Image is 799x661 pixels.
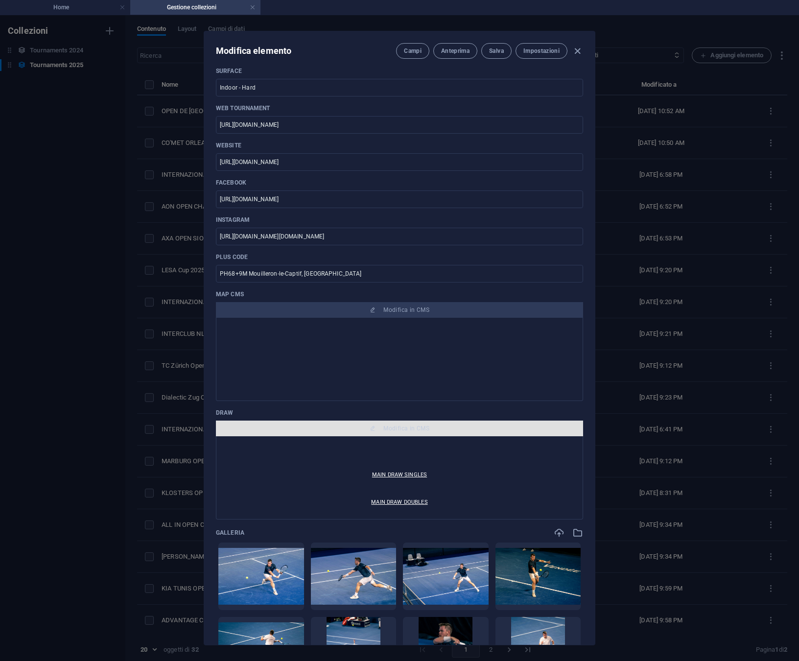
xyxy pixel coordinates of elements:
p: INSTAGRAM [216,216,583,224]
button: Campi [396,43,429,59]
i: Seleziona da gestore di file o foto stock [572,527,583,538]
img: 2025_31_Mouilleron_WhatsAppImage2025-10-01at22.14.042_sq-QRffnw2rKCGJkN9fLj-z3A.jpg [311,548,397,605]
span: Modifica in CMS [383,306,429,314]
li: 2025_31_Mouilleron_WhatsAppImage2025-10-01at22.14.052_sq-miOQNcevlu8UWlHorslWpg.jpg [218,542,305,611]
p: WEBSITE [216,142,583,149]
p: PLUS CODE [216,253,583,261]
span: Campi [404,47,422,55]
p: SURFACE [216,67,583,75]
img: 2025_31_Mouilleron_WhatsAppImage2025-10-01at22.14.09_sq-qmS4eCY8qCEXjHnlSRBeNA.jpg [495,548,581,605]
div: Quando ci si collega a un sito web, è necessario utilizzare un URL completo, per esempio: "https:... [216,116,583,134]
p: WEB TOURNAMENT [216,104,583,112]
span: Salva [489,47,504,55]
a: MAIN DRAW DOUBLES [363,491,435,513]
div: Quando ci si collega a un sito web, è necessario utilizzare un URL completo, per esempio: "https:... [216,153,583,171]
span: Impostazioni [523,47,560,55]
li: 2025_31_Mouilleron_WhatsAppImage2025-10-01at22.14.041_sq-mEqVWG8dPZ7JqbRZTLYyoA.jpg [402,542,489,611]
button: Modifica in CMS [216,302,583,318]
h2: Modifica elemento [216,45,291,57]
p: MAP CMS [216,290,583,298]
li: 2025_31_Mouilleron_WhatsAppImage2025-10-01at22.14.042_sq-QRffnw2rKCGJkN9fLj-z3A.jpg [310,542,397,611]
img: 2025_31_Mouilleron_WhatsAppImage2025-10-01at22.14.052_sq-miOQNcevlu8UWlHorslWpg.jpg [218,548,304,605]
div: Quando ci si collega a un sito web, è necessario utilizzare un URL completo, per esempio: "https:... [216,190,583,208]
button: Modifica in CMS [216,421,583,436]
span: Anteprima [441,47,470,55]
button: Impostazioni [516,43,567,59]
a: QUALIFYING SINGLES [364,519,435,541]
span: Modifica in CMS [383,425,429,432]
h4: Gestione collezioni [130,2,260,13]
p: FACEBOOK [216,179,583,187]
div: Quando ci si collega a un sito web, è necessario utilizzare un URL completo, per esempio: "https:... [216,228,583,245]
img: 2025_31_Mouilleron_WhatsAppImage2025-10-01at22.14.041_sq-mEqVWG8dPZ7JqbRZTLYyoA.jpg [403,548,489,605]
p: Galleria [216,529,244,537]
li: 2025_31_Mouilleron_WhatsAppImage2025-10-01at22.14.09_sq-qmS4eCY8qCEXjHnlSRBeNA.jpg [495,542,582,611]
a: MAIN DRAW SINGLES [364,464,435,486]
button: Anteprima [433,43,477,59]
p: DRAW [216,409,583,417]
button: Salva [481,43,512,59]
